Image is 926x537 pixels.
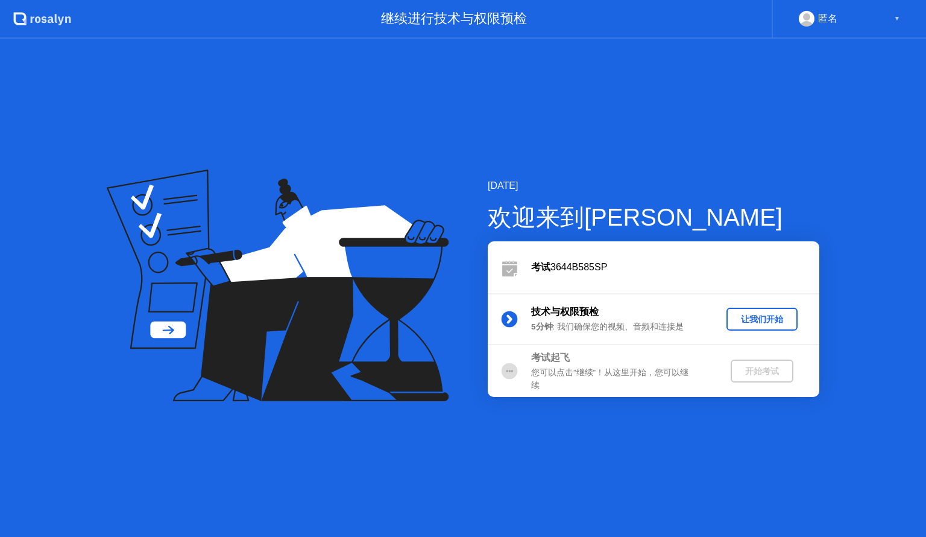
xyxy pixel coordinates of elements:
div: 3644B585SP [531,260,819,275]
div: 欢迎来到[PERSON_NAME] [488,199,819,235]
b: 考试 [531,262,550,272]
div: ▼ [894,11,900,27]
div: 开始考试 [735,366,789,377]
b: 5分钟 [531,322,553,331]
div: 让我们开始 [731,314,793,325]
div: 匿名 [818,11,837,27]
div: 您可以点击”继续”！从这里开始，您可以继续 [531,367,705,392]
b: 考试起飞 [531,352,570,363]
button: 让我们开始 [726,308,798,331]
div: [DATE] [488,179,819,193]
b: 技术与权限预检 [531,307,599,317]
div: : 我们确保您的视频、音频和连接是 [531,321,705,333]
button: 开始考试 [731,360,793,383]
